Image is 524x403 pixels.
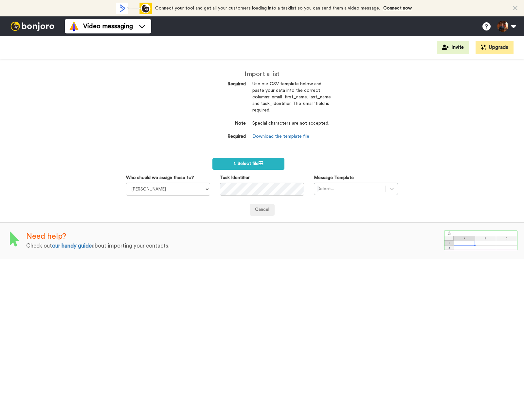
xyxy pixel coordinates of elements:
[8,22,57,31] img: bj-logo-header-white.svg
[83,22,133,31] span: Video messaging
[126,174,194,181] label: Who should we assign these to?
[193,71,331,78] h2: Import a list
[220,174,250,181] label: Task Identifier
[52,243,92,249] a: our handy guide
[69,21,79,31] img: vm-color.svg
[26,231,444,242] div: Need help?
[193,120,246,127] dt: Note
[26,242,444,250] div: Check out about importing your contacts.
[252,120,331,133] dd: Special characters are not accepted.
[252,134,309,139] a: Download the template file
[193,133,246,140] dt: Required
[476,41,514,54] button: Upgrade
[252,81,331,120] dd: Use our CSV template below and paste your data into the correct columns: email, first_name, last_...
[250,204,275,216] a: Cancel
[437,41,469,54] button: Invite
[383,6,412,10] a: Connect now
[193,81,246,88] dt: Required
[314,174,354,181] label: Message Template
[234,161,263,166] span: 1. Select file
[155,6,380,10] span: Connect your tool and get all your customers loading into a tasklist so you can send them a video...
[116,3,152,14] div: animation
